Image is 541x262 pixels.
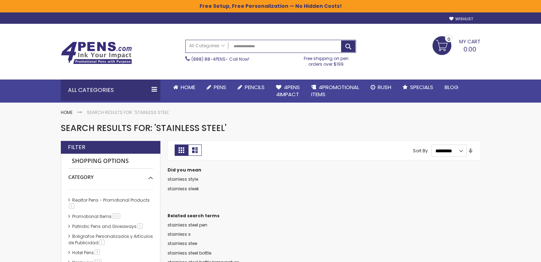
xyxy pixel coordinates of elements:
a: stainless stee [168,240,197,246]
span: 0.00 [463,45,476,54]
a: Realtor Pens - Promotional Products1 [68,197,150,209]
a: Patriotic Pens and Giveaways1 [70,223,145,229]
a: Blog [439,80,464,95]
span: 4Pens 4impact [276,83,300,98]
a: Pencils [232,80,270,95]
a: Promotional Items111 [70,213,123,219]
a: stainless s [168,231,191,237]
a: Boligrafos Personalizados y Artículos de Publicidad1 [68,233,153,246]
span: 4PROMOTIONAL ITEMS [311,83,359,98]
span: Pens [214,83,226,91]
a: 0.00 0 [433,36,481,54]
a: Wishlist [449,16,473,22]
label: Sort By [413,148,428,154]
a: stainless steel bottle [168,250,211,256]
a: stainless sleek [168,186,199,192]
span: Home [181,83,195,91]
strong: Filter [68,143,85,151]
img: 4Pens Custom Pens and Promotional Products [61,42,132,64]
span: Search results for: 'stainless steel' [61,122,227,134]
span: 0 [447,36,450,43]
a: (888) 88-4PENS [191,56,226,62]
dt: Did you mean [168,167,481,173]
strong: Shopping Options [68,154,153,169]
span: Pencils [245,83,265,91]
a: All Categories [186,40,228,52]
span: 111 [112,213,121,219]
span: 1 [69,203,74,209]
a: Specials [397,80,439,95]
div: Category [68,169,153,181]
strong: Search results for: 'stainless steel' [87,109,170,115]
span: Specials [410,83,433,91]
a: Rush [365,80,397,95]
a: Home [61,109,73,115]
a: Pens [201,80,232,95]
span: 4 [95,250,100,255]
div: All Categories [61,80,160,101]
span: All Categories [189,43,225,49]
span: 1 [99,240,105,245]
div: Free shipping on pen orders over $199 [296,53,356,67]
a: 4PROMOTIONALITEMS [306,80,365,103]
span: Rush [378,83,391,91]
a: stainless steel pen [168,222,207,228]
a: 4Pens4impact [270,80,306,103]
span: - Call Now! [191,56,249,62]
dt: Related search terms [168,213,481,219]
span: 1 [137,223,143,229]
a: Home [168,80,201,95]
strong: Grid [175,144,188,156]
a: Hotel Pens​4 [70,250,102,256]
span: Blog [445,83,458,91]
a: stainless style [168,176,198,182]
